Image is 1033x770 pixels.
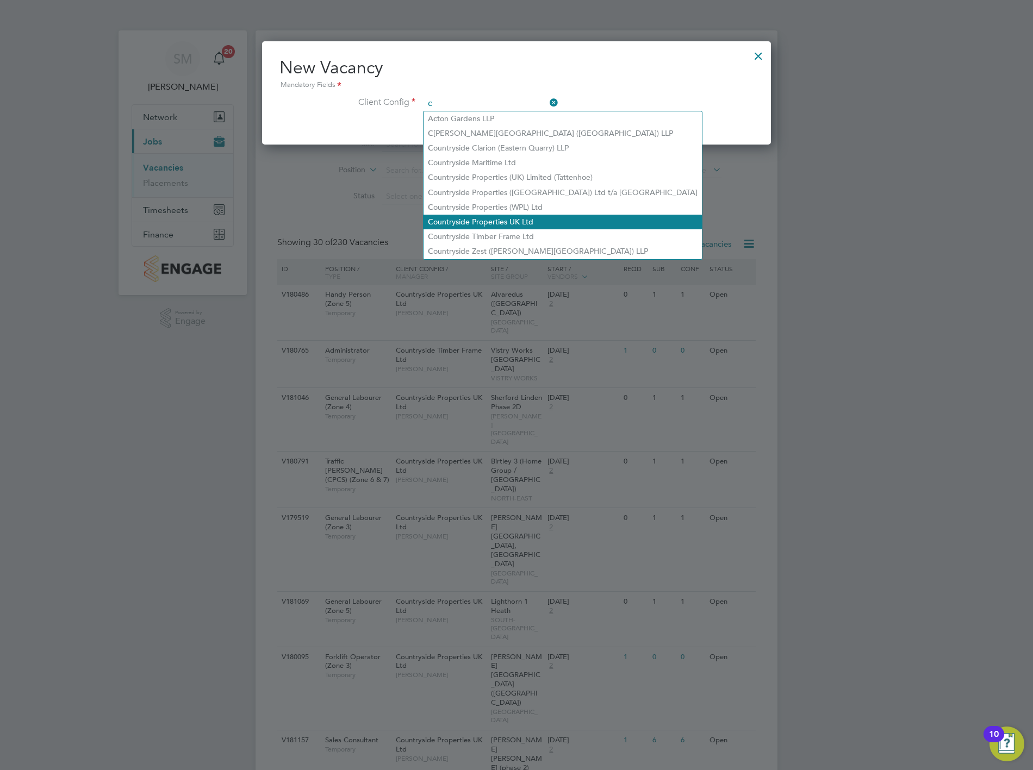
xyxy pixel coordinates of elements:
b: c [433,114,437,123]
li: ountryside Properties UK Ltd [424,215,702,229]
button: Open Resource Center, 10 new notifications [990,727,1024,761]
h2: New Vacancy [279,57,754,91]
b: C [428,173,433,182]
li: A ton Gardens LLP [424,111,702,126]
b: C [428,217,433,227]
b: C [428,129,433,138]
b: C [428,203,433,212]
div: 10 [989,734,999,748]
input: Search for... [424,96,558,112]
b: C [428,188,433,197]
b: C [428,232,433,241]
li: ountryside Properties (UK) Limited (Tattenhoe) [424,170,702,185]
li: ountryside Properties (WPL) Ltd [424,200,702,215]
li: ountryside Zest ([PERSON_NAME][GEOGRAPHIC_DATA]) LLP [424,244,702,259]
b: C [428,143,433,153]
b: C [428,247,433,256]
li: [PERSON_NAME][GEOGRAPHIC_DATA] ([GEOGRAPHIC_DATA]) LLP [424,126,702,141]
b: C [428,158,433,167]
label: Client Config [279,97,415,108]
li: ountryside Clarion (Eastern Quarry) LLP [424,141,702,155]
li: ountryside Properties ([GEOGRAPHIC_DATA]) Ltd t/a [GEOGRAPHIC_DATA] [424,185,702,200]
div: Mandatory Fields [279,79,754,91]
li: ountryside Maritime Ltd [424,155,702,170]
li: ountryside Timber Frame Ltd [424,229,702,244]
